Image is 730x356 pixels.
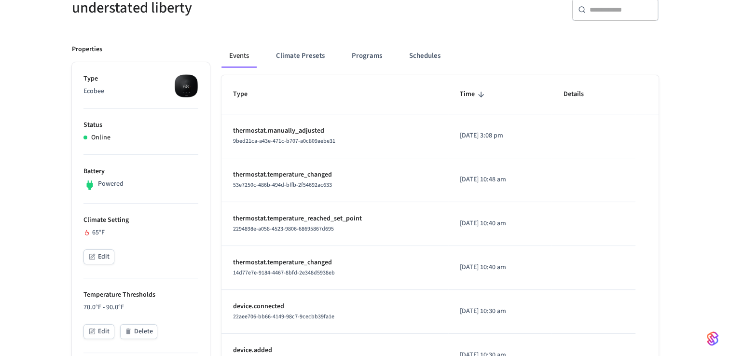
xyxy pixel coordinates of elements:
[174,74,198,98] img: ecobee_lite_3
[83,86,198,96] p: Ecobee
[233,214,437,224] p: thermostat.temperature_reached_set_point
[401,44,448,68] button: Schedules
[233,137,335,145] span: 9bed21ca-a43e-471c-b707-a0c809aebe31
[233,313,334,321] span: 22aee706-bb66-4149-98c7-9cecbb39fa1e
[83,120,198,130] p: Status
[344,44,390,68] button: Programs
[83,228,198,238] div: 65°F
[460,306,540,316] p: [DATE] 10:30 am
[83,74,198,84] p: Type
[707,331,718,346] img: SeamLogoGradient.69752ec5.svg
[83,290,198,300] p: Temperature Thresholds
[83,166,198,177] p: Battery
[460,131,540,141] p: [DATE] 3:08 pm
[72,44,102,55] p: Properties
[233,87,260,102] span: Type
[83,215,198,225] p: Climate Setting
[233,345,437,356] p: device.added
[233,225,334,233] span: 2294898e-a058-4523-9806-68695867d695
[221,44,257,68] button: Events
[233,258,437,268] p: thermostat.temperature_changed
[460,262,540,273] p: [DATE] 10:40 am
[233,181,332,189] span: 53e7250c-486b-494d-bffb-2f54692ac633
[233,170,437,180] p: thermostat.temperature_changed
[563,87,596,102] span: Details
[460,219,540,229] p: [DATE] 10:40 am
[233,126,437,136] p: thermostat.manually_adjusted
[83,324,114,339] button: Edit
[233,269,335,277] span: 14d77e7e-9184-4467-8bfd-2e348d5938eb
[460,175,540,185] p: [DATE] 10:48 am
[98,179,124,189] p: Powered
[83,302,198,313] p: 70.0°F - 90.0°F
[120,324,157,339] button: Delete
[91,133,110,143] p: Online
[83,249,114,264] button: Edit
[268,44,332,68] button: Climate Presets
[460,87,487,102] span: Time
[233,301,437,312] p: device.connected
